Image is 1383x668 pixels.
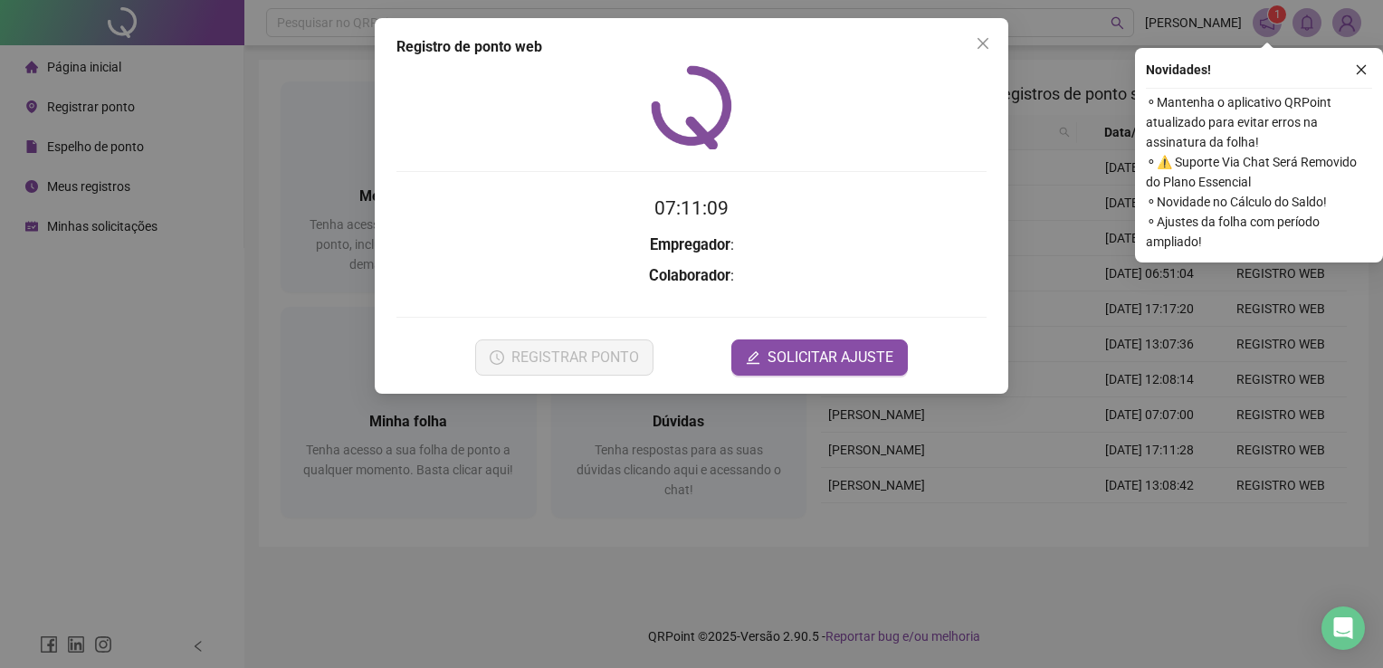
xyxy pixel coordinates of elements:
button: Close [968,29,997,58]
button: editSOLICITAR AJUSTE [731,339,908,376]
button: REGISTRAR PONTO [475,339,653,376]
strong: Colaborador [649,267,730,284]
span: Novidades ! [1146,60,1211,80]
strong: Empregador [650,236,730,253]
div: Open Intercom Messenger [1321,606,1365,650]
h3: : [396,264,987,288]
span: ⚬ ⚠️ Suporte Via Chat Será Removido do Plano Essencial [1146,152,1372,192]
img: QRPoint [651,65,732,149]
span: SOLICITAR AJUSTE [768,347,893,368]
span: ⚬ Ajustes da folha com período ampliado! [1146,212,1372,252]
time: 07:11:09 [654,197,729,219]
span: close [1355,63,1368,76]
div: Registro de ponto web [396,36,987,58]
span: ⚬ Mantenha o aplicativo QRPoint atualizado para evitar erros na assinatura da folha! [1146,92,1372,152]
span: edit [746,350,760,365]
span: ⚬ Novidade no Cálculo do Saldo! [1146,192,1372,212]
span: close [976,36,990,51]
h3: : [396,234,987,257]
